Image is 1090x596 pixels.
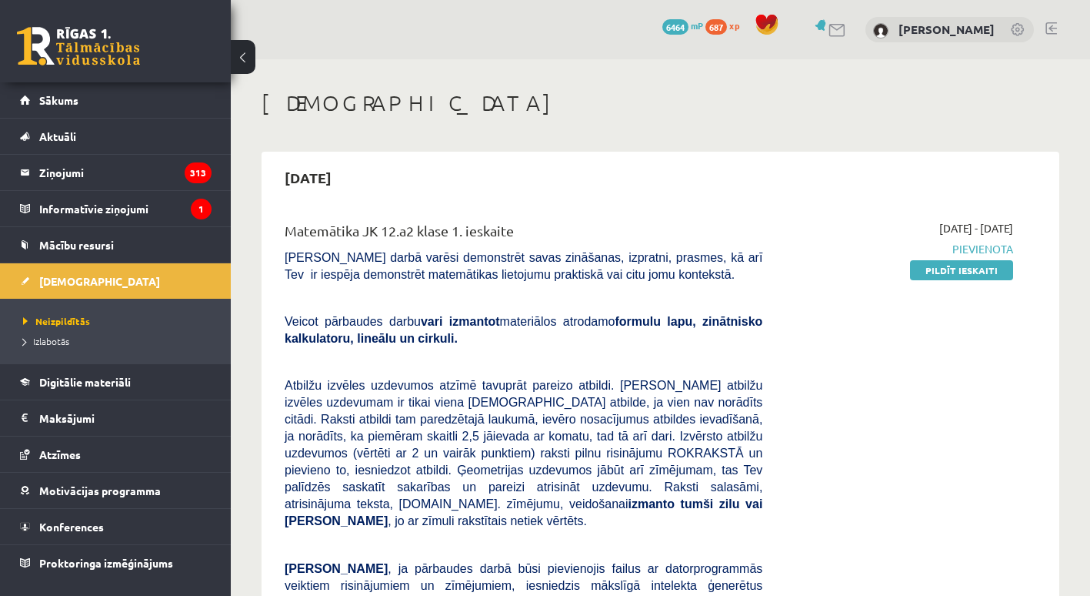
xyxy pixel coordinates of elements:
a: 6464 mP [662,19,703,32]
span: Pievienota [785,241,1013,257]
i: 313 [185,162,212,183]
span: mP [691,19,703,32]
b: formulu lapu, zinātnisko kalkulatoru, lineālu un cirkuli. [285,315,762,345]
a: [PERSON_NAME] [898,22,995,37]
span: [PERSON_NAME] [285,562,388,575]
a: Digitālie materiāli [20,364,212,400]
a: Mācību resursi [20,227,212,263]
span: Izlabotās [23,335,69,347]
div: Matemātika JK 12.a2 klase 1. ieskaite [285,220,762,249]
a: Atzīmes [20,437,212,472]
a: Sākums [20,82,212,118]
h2: [DATE] [269,159,347,196]
i: 1 [191,199,212,219]
span: 6464 [662,19,688,35]
span: 687 [705,19,727,35]
span: Proktoringa izmēģinājums [39,556,173,570]
legend: Ziņojumi [39,155,212,190]
span: Konferences [39,520,104,534]
span: Digitālie materiāli [39,375,131,389]
a: [DEMOGRAPHIC_DATA] [20,263,212,299]
a: Ziņojumi313 [20,155,212,190]
a: Informatīvie ziņojumi1 [20,191,212,226]
a: Neizpildītās [23,314,215,328]
a: Pildīt ieskaiti [910,260,1013,280]
span: Aktuāli [39,129,76,143]
legend: Maksājumi [39,400,212,436]
a: Motivācijas programma [20,473,212,508]
span: [DEMOGRAPHIC_DATA] [39,274,160,288]
a: Rīgas 1. Tālmācības vidusskola [17,27,140,65]
span: Motivācijas programma [39,484,161,497]
legend: Informatīvie ziņojumi [39,191,212,226]
h1: [DEMOGRAPHIC_DATA] [262,90,1059,116]
a: Izlabotās [23,334,215,348]
a: Maksājumi [20,400,212,436]
span: Atbilžu izvēles uzdevumos atzīmē tavuprāt pareizo atbildi. [PERSON_NAME] atbilžu izvēles uzdevuma... [285,379,762,527]
span: Veicot pārbaudes darbu materiālos atrodamo [285,315,762,345]
b: vari izmantot [421,315,500,328]
span: xp [729,19,739,32]
span: [PERSON_NAME] darbā varēsi demonstrēt savas zināšanas, izpratni, prasmes, kā arī Tev ir iespēja d... [285,251,762,281]
span: Mācību resursi [39,238,114,252]
span: Sākums [39,93,78,107]
a: Proktoringa izmēģinājums [20,545,212,581]
span: Neizpildītās [23,315,90,327]
a: Konferences [20,509,212,544]
a: Aktuāli [20,119,212,154]
span: Atzīmes [39,447,81,461]
span: [DATE] - [DATE] [939,220,1013,236]
a: 687 xp [705,19,747,32]
b: izmanto [628,497,675,511]
img: Amanda Zandersone [873,23,888,39]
